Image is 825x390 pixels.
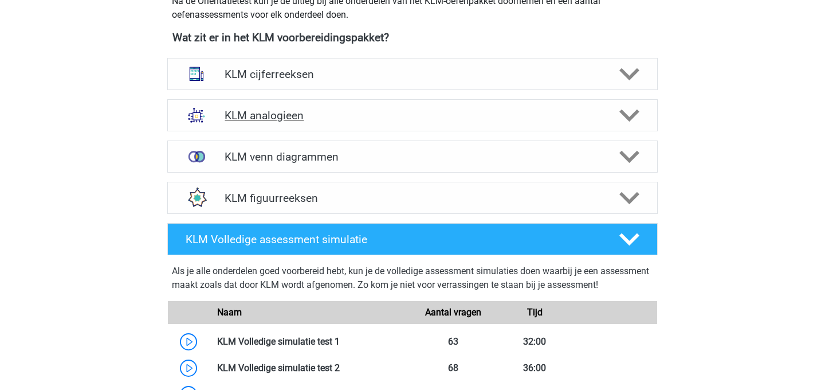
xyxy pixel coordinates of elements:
img: cijferreeksen [182,59,211,89]
div: Als je alle onderdelen goed voorbereid hebt, kun je de volledige assessment simulaties doen waarb... [172,264,653,297]
img: venn diagrammen [182,142,211,171]
a: figuurreeksen KLM figuurreeksen [163,182,662,214]
img: analogieen [182,100,211,130]
a: analogieen KLM analogieen [163,99,662,131]
a: venn diagrammen KLM venn diagrammen [163,141,662,173]
div: Aantal vragen [412,306,494,319]
div: KLM Volledige simulatie test 1 [209,335,412,349]
div: Tijd [494,306,575,319]
a: cijferreeksen KLM cijferreeksen [163,58,662,90]
div: Naam [209,306,412,319]
h4: KLM Volledige assessment simulatie [186,233,600,246]
div: KLM Volledige simulatie test 2 [209,361,412,375]
h4: KLM figuurreeksen [225,192,600,205]
h4: KLM venn diagrammen [225,150,600,163]
h4: Wat zit er in het KLM voorbereidingspakket? [172,31,653,44]
h4: KLM cijferreeksen [225,68,600,81]
h4: KLM analogieen [225,109,600,122]
a: KLM Volledige assessment simulatie [163,223,662,255]
img: figuurreeksen [182,183,211,213]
